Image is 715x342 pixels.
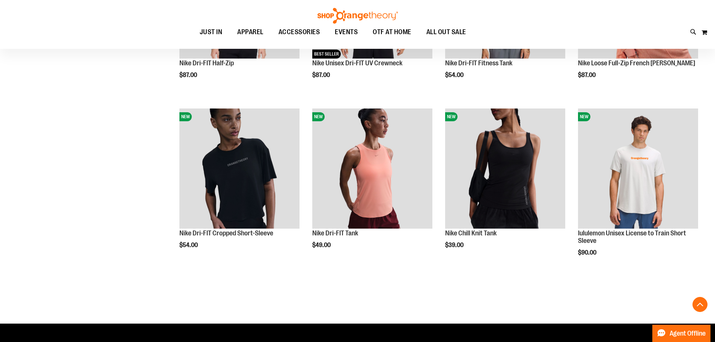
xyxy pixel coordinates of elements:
[445,108,565,230] a: Nike Chill Knit TankNEW
[312,50,341,59] span: BEST SELLER
[312,72,331,78] span: $87.00
[179,229,273,237] a: Nike Dri-FIT Cropped Short-Sleeve
[179,108,300,230] a: Nike Dri-FIT Cropped Short-SleeveNEW
[278,24,320,41] span: ACCESSORIES
[578,249,598,256] span: $90.00
[312,59,402,67] a: Nike Unisex Dri-FIT UV Crewneck
[309,105,436,268] div: product
[692,297,707,312] button: Back To Top
[312,112,325,121] span: NEW
[445,112,458,121] span: NEW
[426,24,466,41] span: ALL OUT SALE
[670,330,706,337] span: Agent Offline
[578,108,698,230] a: lululemon Unisex License to Train Short SleeveNEW
[312,242,332,249] span: $49.00
[179,59,234,67] a: Nike Dri-FIT Half-Zip
[574,105,702,275] div: product
[237,24,263,41] span: APPAREL
[578,229,686,244] a: lululemon Unisex License to Train Short Sleeve
[179,108,300,229] img: Nike Dri-FIT Cropped Short-Sleeve
[179,112,192,121] span: NEW
[312,108,432,229] img: Nike Dri-FIT Tank
[445,108,565,229] img: Nike Chill Knit Tank
[445,229,497,237] a: Nike Chill Knit Tank
[578,72,597,78] span: $87.00
[335,24,358,41] span: EVENTS
[200,24,223,41] span: JUST IN
[179,72,198,78] span: $87.00
[578,108,698,229] img: lululemon Unisex License to Train Short Sleeve
[373,24,411,41] span: OTF AT HOME
[176,105,303,268] div: product
[578,112,590,121] span: NEW
[578,59,695,67] a: Nike Loose Full-Zip French [PERSON_NAME]
[441,105,569,268] div: product
[445,72,465,78] span: $54.00
[179,242,199,249] span: $54.00
[312,108,432,230] a: Nike Dri-FIT TankNEW
[652,325,710,342] button: Agent Offline
[445,59,512,67] a: Nike Dri-FIT Fitness Tank
[445,242,465,249] span: $39.00
[312,229,358,237] a: Nike Dri-FIT Tank
[316,8,399,24] img: Shop Orangetheory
